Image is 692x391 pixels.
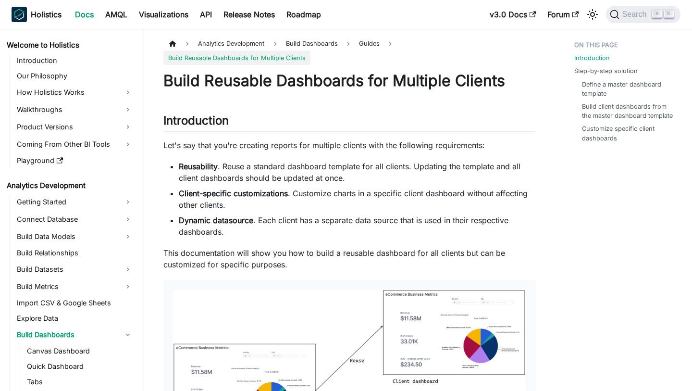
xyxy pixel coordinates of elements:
span: Analytics Development [193,37,269,50]
a: Visualizations [133,7,194,22]
a: Build Metrics [14,279,136,294]
a: Customize specific client dashboards [582,124,673,142]
a: Release Notes [218,7,281,22]
strong: Dynamic datasource [179,215,253,225]
p: Let's say that you're creating reports for multiple clients with the following requirements: [163,139,536,151]
strong: Reusability [179,162,218,171]
a: API [194,7,218,22]
a: Analytics Development [4,179,136,192]
a: Getting Started [14,194,136,210]
a: Our Philosophy [14,69,136,83]
a: Tabs [24,375,136,389]
p: This documentation will show you how to build a reusable dashboard for all clients but can be cus... [163,247,536,270]
a: Explore Data [14,312,136,325]
a: Playground [14,154,136,167]
a: v3.0 Docs [484,7,542,22]
h2: Introduction [163,114,536,132]
nav: Breadcrumbs [163,37,536,65]
span: Search [619,10,653,19]
kbd: ⌘ [652,10,662,18]
a: Introduction [574,53,610,63]
a: Docs [69,7,99,22]
a: Import CSV & Google Sheets [14,296,136,310]
a: Walkthroughs [14,102,136,117]
a: Forum [542,7,584,22]
li: . Reuse a standard dashboard template for all clients. Updating the template and all client dashb... [179,161,536,184]
a: Build client dashboards from the master dashboard template [582,102,673,120]
kbd: K [664,10,674,18]
a: How Holistics Works [14,85,136,100]
a: Quick Dashboard [24,360,136,373]
a: Define a master dashboard template [582,80,673,98]
a: Build Relationships [14,246,136,260]
a: Introduction [14,54,136,67]
a: Build Dashboards [14,327,136,342]
a: HolisticsHolistics [12,7,62,22]
a: Product Versions [14,119,136,135]
button: Switch between dark and light mode (currently light mode) [585,7,600,22]
a: Coming From Other BI Tools [14,137,136,152]
a: Home page [163,37,182,50]
h1: Build Reusable Dashboards for Multiple Clients [163,71,536,90]
a: Canvas Dashboard [24,344,136,358]
span: Guides [354,37,384,50]
a: Step-by-step solution [574,66,638,76]
b: Holistics [31,9,62,20]
li: . Customize charts in a specific client dashboard without affecting other clients. [179,188,536,211]
a: AMQL [99,7,133,22]
li: . Each client has a separate data source that is used in their respective dashboards. [179,214,536,238]
a: Roadmap [281,7,327,22]
strong: Client-specific customizations [179,189,288,198]
a: Build Datasets [14,262,136,277]
button: Search (Command+K) [606,6,680,23]
a: Build Data Models [14,229,136,244]
a: Welcome to Holistics [4,38,136,52]
img: Holistics [12,7,27,22]
a: Connect Database [14,212,136,227]
span: Build Dashboards [281,37,343,50]
span: Build Reusable Dashboards for Multiple Clients [163,50,310,64]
